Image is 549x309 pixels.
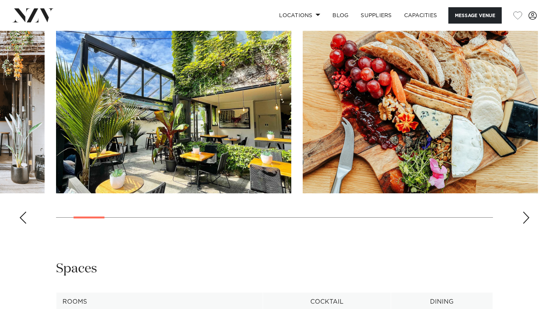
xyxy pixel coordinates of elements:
[355,7,398,24] a: SUPPLIERS
[398,7,443,24] a: Capacities
[273,7,326,24] a: Locations
[56,260,97,277] h2: Spaces
[56,21,291,193] swiper-slide: 2 / 25
[303,21,538,193] swiper-slide: 3 / 25
[12,8,54,22] img: nzv-logo.png
[326,7,355,24] a: BLOG
[448,7,502,24] button: Message Venue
